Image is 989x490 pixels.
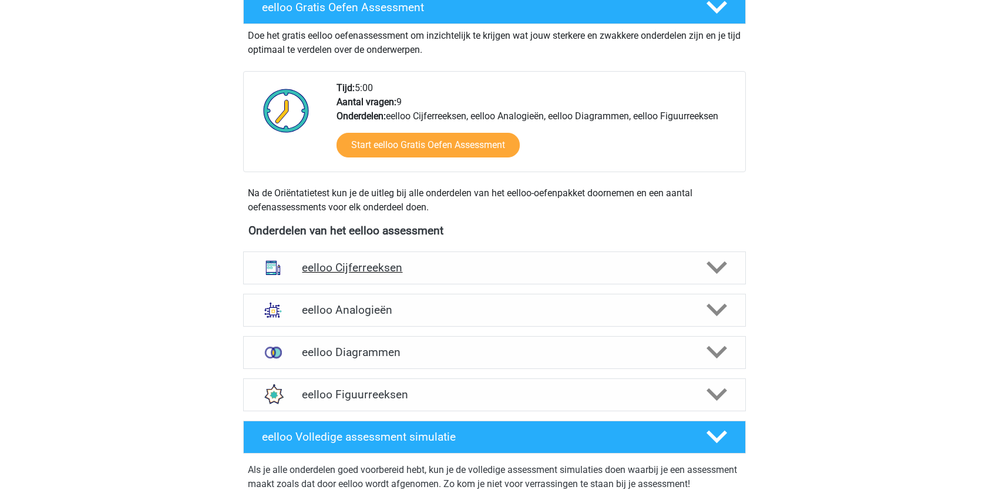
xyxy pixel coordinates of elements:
[257,81,316,140] img: Klok
[328,81,745,172] div: 5:00 9 eelloo Cijferreeksen, eelloo Analogieën, eelloo Diagrammen, eelloo Figuurreeksen
[302,303,687,317] h4: eelloo Analogieën
[238,294,751,327] a: analogieen eelloo Analogieën
[258,295,288,325] img: analogieen
[238,421,751,454] a: eelloo Volledige assessment simulatie
[302,345,687,359] h4: eelloo Diagrammen
[337,96,396,108] b: Aantal vragen:
[243,24,746,57] div: Doe het gratis eelloo oefenassessment om inzichtelijk te krijgen wat jouw sterkere en zwakkere on...
[262,430,687,444] h4: eelloo Volledige assessment simulatie
[337,110,386,122] b: Onderdelen:
[258,337,288,368] img: venn diagrammen
[258,380,288,410] img: figuurreeksen
[302,388,687,401] h4: eelloo Figuurreeksen
[238,251,751,284] a: cijferreeksen eelloo Cijferreeksen
[238,378,751,411] a: figuurreeksen eelloo Figuurreeksen
[337,133,520,157] a: Start eelloo Gratis Oefen Assessment
[248,224,741,237] h4: Onderdelen van het eelloo assessment
[238,336,751,369] a: venn diagrammen eelloo Diagrammen
[262,1,687,14] h4: eelloo Gratis Oefen Assessment
[258,253,288,283] img: cijferreeksen
[337,82,355,93] b: Tijd:
[243,186,746,214] div: Na de Oriëntatietest kun je de uitleg bij alle onderdelen van het eelloo-oefenpakket doornemen en...
[302,261,687,274] h4: eelloo Cijferreeksen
